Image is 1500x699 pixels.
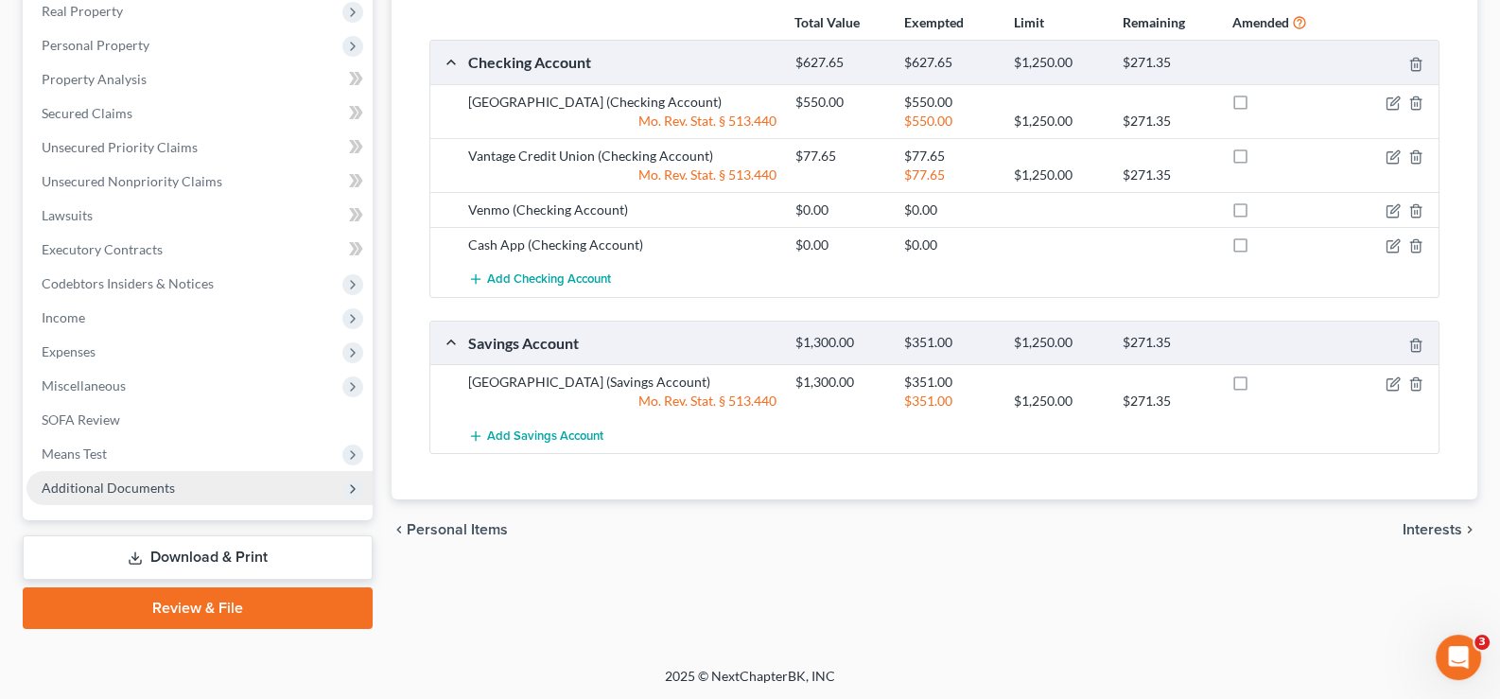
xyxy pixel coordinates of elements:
[1003,392,1112,411] div: $1,250.00
[895,334,1003,352] div: $351.00
[468,418,603,453] button: Add Savings Account
[42,377,126,393] span: Miscellaneous
[1113,392,1222,411] div: $271.35
[1403,522,1477,537] button: Interests chevron_right
[786,54,895,72] div: $627.65
[895,147,1003,166] div: $77.65
[786,373,895,392] div: $1,300.00
[42,207,93,223] span: Lawsuits
[1003,166,1112,184] div: $1,250.00
[895,166,1003,184] div: $77.65
[1123,14,1185,30] strong: Remaining
[786,147,895,166] div: $77.65
[487,272,611,288] span: Add Checking Account
[1232,14,1289,30] strong: Amended
[459,147,786,166] div: Vantage Credit Union (Checking Account)
[42,411,120,428] span: SOFA Review
[26,199,373,233] a: Lawsuits
[42,309,85,325] span: Income
[459,333,786,353] div: Savings Account
[786,236,895,254] div: $0.00
[23,535,373,580] a: Download & Print
[1113,334,1222,352] div: $271.35
[1003,112,1112,131] div: $1,250.00
[26,165,373,199] a: Unsecured Nonpriority Claims
[1462,522,1477,537] i: chevron_right
[468,262,611,297] button: Add Checking Account
[42,173,222,189] span: Unsecured Nonpriority Claims
[1403,522,1462,537] span: Interests
[794,14,860,30] strong: Total Value
[26,131,373,165] a: Unsecured Priority Claims
[42,275,214,291] span: Codebtors Insiders & Notices
[26,62,373,96] a: Property Analysis
[786,201,895,219] div: $0.00
[895,93,1003,112] div: $550.00
[459,93,786,112] div: [GEOGRAPHIC_DATA] (Checking Account)
[1113,112,1222,131] div: $271.35
[786,334,895,352] div: $1,300.00
[42,139,198,155] span: Unsecured Priority Claims
[459,201,786,219] div: Venmo (Checking Account)
[42,105,132,121] span: Secured Claims
[1014,14,1044,30] strong: Limit
[42,71,147,87] span: Property Analysis
[23,587,373,629] a: Review & File
[42,3,123,19] span: Real Property
[459,392,786,411] div: Mo. Rev. Stat. § 513.440
[786,93,895,112] div: $550.00
[895,373,1003,392] div: $351.00
[42,343,96,359] span: Expenses
[459,236,786,254] div: Cash App (Checking Account)
[407,522,508,537] span: Personal Items
[895,112,1003,131] div: $550.00
[26,96,373,131] a: Secured Claims
[895,201,1003,219] div: $0.00
[26,233,373,267] a: Executory Contracts
[1113,54,1222,72] div: $271.35
[42,446,107,462] span: Means Test
[459,112,786,131] div: Mo. Rev. Stat. § 513.440
[895,54,1003,72] div: $627.65
[392,522,508,537] button: chevron_left Personal Items
[1436,635,1481,680] iframe: Intercom live chat
[895,392,1003,411] div: $351.00
[459,52,786,72] div: Checking Account
[42,241,163,257] span: Executory Contracts
[26,403,373,437] a: SOFA Review
[1474,635,1490,650] span: 3
[1003,334,1112,352] div: $1,250.00
[42,480,175,496] span: Additional Documents
[459,166,786,184] div: Mo. Rev. Stat. § 513.440
[392,522,407,537] i: chevron_left
[1003,54,1112,72] div: $1,250.00
[904,14,964,30] strong: Exempted
[487,428,603,444] span: Add Savings Account
[1113,166,1222,184] div: $271.35
[895,236,1003,254] div: $0.00
[42,37,149,53] span: Personal Property
[459,373,786,392] div: [GEOGRAPHIC_DATA] (Savings Account)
